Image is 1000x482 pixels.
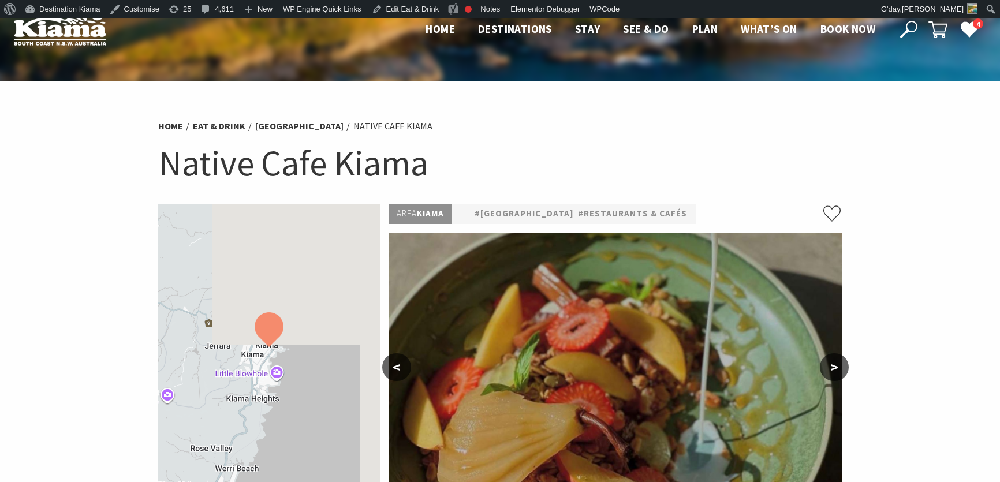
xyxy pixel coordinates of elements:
a: #Restaurants & Cafés [578,207,687,221]
a: Eat & Drink [193,120,245,132]
nav: Main Menu [414,20,887,39]
p: Kiama [389,204,452,224]
img: Kiama Logo [14,14,106,46]
span: Home [426,22,455,36]
span: 4 [973,18,983,29]
span: See & Do [623,22,669,36]
li: Native Cafe Kiama [353,119,432,134]
h1: Native Cafe Kiama [158,140,842,186]
a: 4 [960,20,977,38]
a: [GEOGRAPHIC_DATA] [255,120,344,132]
span: Book now [820,22,875,36]
span: [PERSON_NAME] [902,5,964,13]
span: Stay [575,22,600,36]
button: > [820,353,849,381]
span: Destinations [478,22,552,36]
span: Plan [692,22,718,36]
span: What’s On [741,22,797,36]
button: < [382,353,411,381]
a: Home [158,120,183,132]
div: Focus keyphrase not set [465,6,472,13]
a: #[GEOGRAPHIC_DATA] [475,207,574,221]
span: Area [397,208,417,219]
